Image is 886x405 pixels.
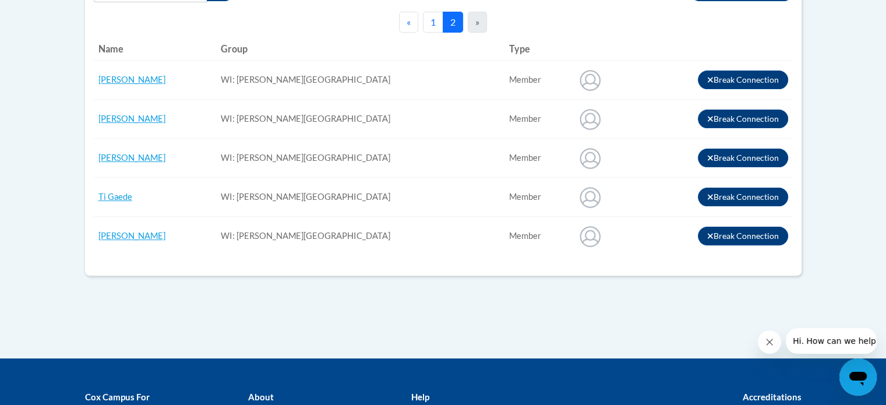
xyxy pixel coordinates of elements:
td: WI: [PERSON_NAME][GEOGRAPHIC_DATA] [216,178,504,217]
img: Ti Gaede [576,182,605,212]
td: Connected user for connection: WI: Frank Elementary School [504,139,571,178]
td: WI: [PERSON_NAME][GEOGRAPHIC_DATA] [216,217,504,256]
button: Break Connection [698,149,788,167]
td: Connected user for connection: WI: Frank Elementary School [504,217,571,256]
a: [PERSON_NAME] [98,153,165,163]
button: Break Connection [698,110,788,128]
button: Break Connection [698,227,788,245]
img: Timothy Carlson [576,221,605,251]
td: Connected user for connection: WI: Frank Elementary School [504,61,571,100]
td: WI: [PERSON_NAME][GEOGRAPHIC_DATA] [216,61,504,100]
a: Ti Gaede [98,192,132,202]
img: Stephanie Durfey [576,104,605,133]
a: [PERSON_NAME] [98,75,165,84]
span: « [407,16,411,27]
a: [PERSON_NAME] [98,231,165,241]
b: Accreditations [743,392,802,402]
b: Help [411,392,429,402]
nav: Pagination Navigation [399,12,487,33]
button: Previous [399,12,418,33]
button: Break Connection [698,71,788,89]
span: Hi. How can we help? [7,8,94,17]
th: Group [216,37,504,61]
th: Name [94,37,217,61]
iframe: Message from company [786,328,877,354]
td: Connected user for connection: WI: Frank Elementary School [504,178,571,217]
td: Connected user for connection: WI: Frank Elementary School [504,100,571,139]
iframe: Close message [758,330,781,354]
td: WI: [PERSON_NAME][GEOGRAPHIC_DATA] [216,139,504,178]
b: About [248,392,273,402]
b: Cox Campus For [85,392,150,402]
a: [PERSON_NAME] [98,114,165,124]
button: 1 [423,12,443,33]
img: Shana Kupfer [576,65,605,94]
button: Break Connection [698,188,788,206]
th: Type [504,37,571,61]
img: Terra Wright [576,143,605,172]
td: WI: [PERSON_NAME][GEOGRAPHIC_DATA] [216,100,504,139]
iframe: Button to launch messaging window [839,358,877,396]
button: 2 [443,12,463,33]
